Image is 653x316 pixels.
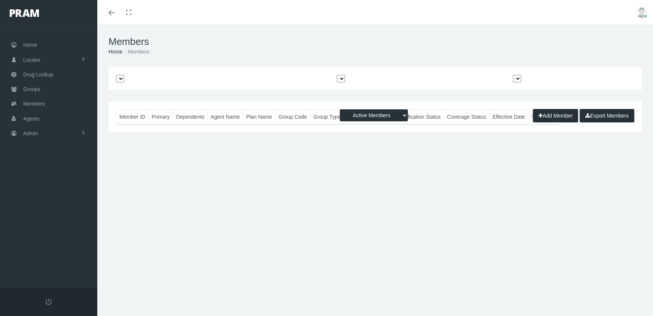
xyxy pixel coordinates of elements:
th: Plan Name [243,110,275,124]
th: Effective Date [489,110,528,124]
img: PRAM_20_x_78.png [10,9,39,17]
button: Export Members [580,109,634,122]
span: Locator [23,53,41,67]
a: Home [109,49,122,55]
span: Home [23,38,37,52]
th: Dependents [173,110,208,124]
th: Coverage Status [444,110,489,124]
button: Add Member [533,109,578,122]
h1: Members [109,36,642,48]
span: Drug Lookup [23,67,53,82]
th: Group Code [275,110,310,124]
th: Member ID [116,110,149,124]
span: Groups [23,82,40,96]
th: Term Date [528,110,558,124]
th: Primary [149,110,173,124]
span: Admin [23,126,38,140]
span: Agents [23,112,40,126]
li: Members [122,48,149,56]
th: Agent Name [207,110,243,124]
span: Members [23,97,45,111]
th: Verification Status [396,110,444,124]
img: user-placeholder.jpg [636,7,647,18]
th: Group Type [310,110,344,124]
